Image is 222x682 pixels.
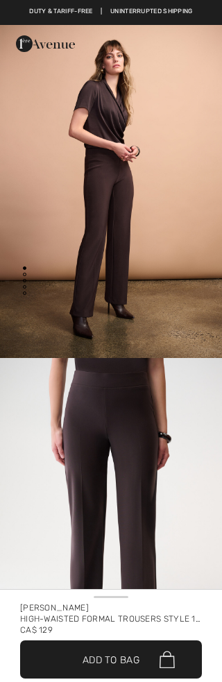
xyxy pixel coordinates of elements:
[83,652,139,667] span: Add to Bag
[20,625,53,635] span: CA$ 129
[20,613,202,624] div: High-waisted Formal Trousers Style 153088
[20,602,202,613] div: [PERSON_NAME]
[160,651,175,669] img: Bag.svg
[16,37,75,49] a: 1ère Avenue
[16,35,75,52] img: 1ère Avenue
[20,640,202,679] button: Add to Bag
